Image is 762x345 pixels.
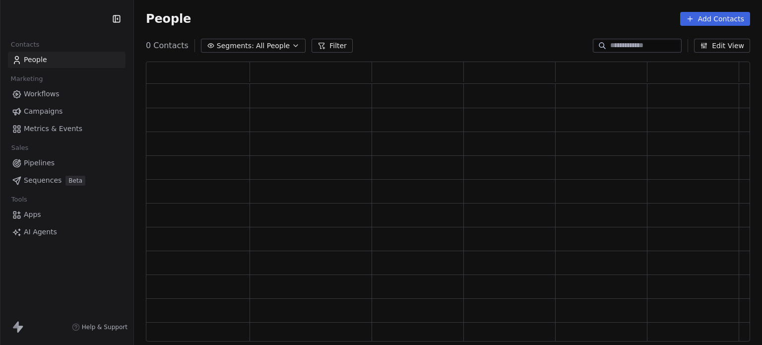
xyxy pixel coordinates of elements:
a: Metrics & Events [8,121,126,137]
span: Pipelines [24,158,55,168]
span: Sequences [24,175,62,186]
a: Apps [8,207,126,223]
button: Filter [312,39,353,53]
a: Pipelines [8,155,126,171]
span: Apps [24,209,41,220]
a: Campaigns [8,103,126,120]
button: Edit View [694,39,750,53]
button: Add Contacts [680,12,750,26]
span: Workflows [24,89,60,99]
span: 0 Contacts [146,40,189,52]
a: Help & Support [72,323,127,331]
span: Marketing [6,71,47,86]
a: AI Agents [8,224,126,240]
a: Workflows [8,86,126,102]
span: Beta [65,176,85,186]
a: People [8,52,126,68]
span: Sales [7,140,33,155]
span: People [146,11,191,26]
a: SequencesBeta [8,172,126,189]
span: Campaigns [24,106,63,117]
span: All People [256,41,290,51]
span: Segments: [217,41,254,51]
span: Contacts [6,37,44,52]
span: Metrics & Events [24,124,82,134]
span: Help & Support [82,323,127,331]
span: Tools [7,192,31,207]
span: People [24,55,47,65]
span: AI Agents [24,227,57,237]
